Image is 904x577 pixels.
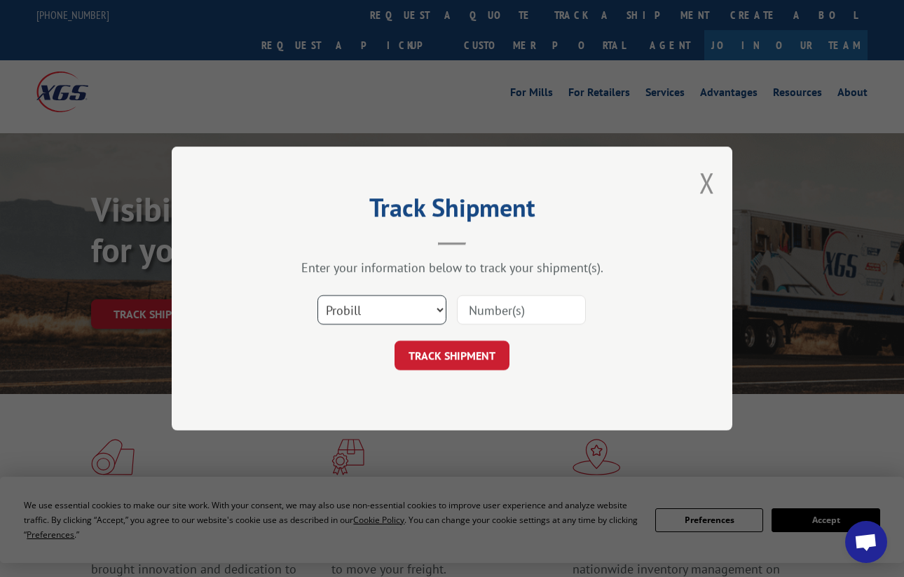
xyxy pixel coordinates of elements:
button: Close modal [699,164,715,201]
button: TRACK SHIPMENT [395,341,509,370]
input: Number(s) [457,295,586,325]
h2: Track Shipment [242,198,662,224]
div: Open chat [845,521,887,563]
div: Enter your information below to track your shipment(s). [242,259,662,276]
